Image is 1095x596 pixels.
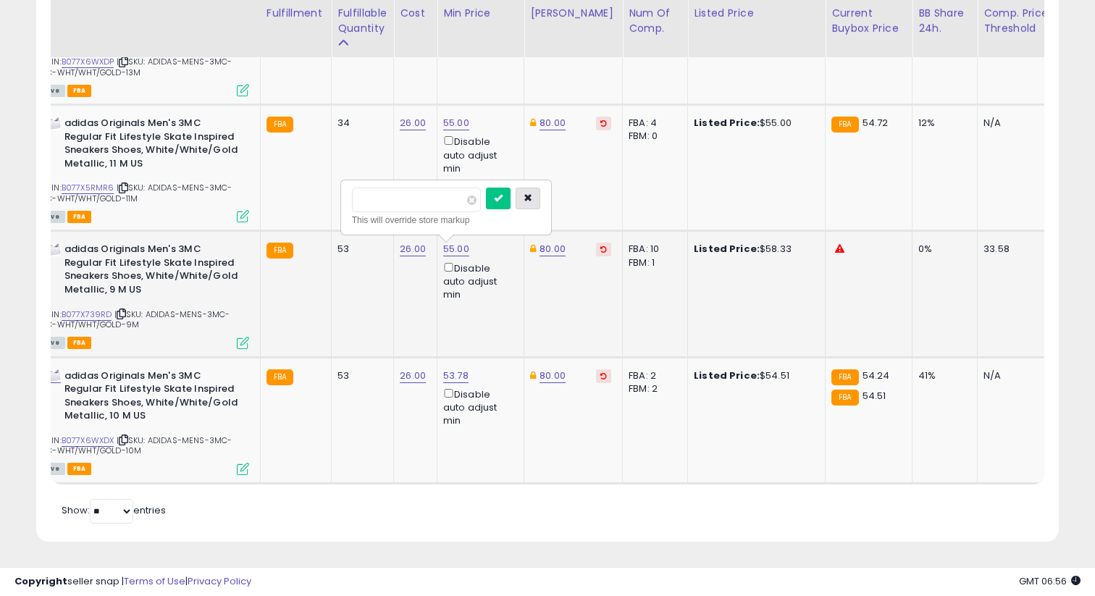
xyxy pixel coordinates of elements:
span: 54.51 [863,389,886,403]
div: $58.33 [694,243,814,256]
div: Min Price [443,6,518,21]
a: Terms of Use [124,574,185,588]
div: $54.51 [694,369,814,382]
div: Disable auto adjust min [443,386,513,428]
div: 12% [918,117,966,130]
a: 80.00 [540,116,566,130]
span: Show: entries [62,503,166,517]
b: Listed Price: [694,116,760,130]
div: Num of Comp. [629,6,681,36]
div: FBM: 1 [629,256,676,269]
div: $55.00 [694,117,814,130]
div: FBA: 4 [629,117,676,130]
div: Current Buybox Price [831,6,906,36]
div: Disable auto adjust min [443,260,513,302]
b: Listed Price: [694,369,760,382]
div: N/A [983,369,1053,382]
a: 26.00 [400,369,426,383]
span: FBA [67,85,92,97]
span: 2025-09-18 06:56 GMT [1019,574,1081,588]
small: FBA [267,117,293,133]
small: FBA [267,369,293,385]
strong: Copyright [14,574,67,588]
div: Fulfillable Quantity [337,6,387,36]
small: FBA [831,369,858,385]
a: 53.78 [443,369,469,383]
a: 80.00 [540,242,566,256]
span: FBA [67,337,92,349]
div: This will override store markup [352,213,540,227]
a: 55.00 [443,242,469,256]
div: 34 [337,117,382,130]
div: 53 [337,369,382,382]
div: Disable auto adjust min [443,133,513,175]
b: adidas Originals Men's 3MC Regular Fit Lifestyle Skate Inspired Sneakers Shoes, White/White/Gold ... [64,369,240,427]
div: FBM: 0 [629,130,676,143]
span: 54.24 [863,369,890,382]
span: | SKU: ADIDAS-MENS-3MC-VULC-WHT/WHT/GOLD-13M [32,56,232,77]
div: Fulfillment [267,6,325,21]
b: adidas Originals Men's 3MC Regular Fit Lifestyle Skate Inspired Sneakers Shoes, White/White/Gold ... [64,243,240,300]
div: FBA: 10 [629,243,676,256]
span: All listings currently available for purchase on Amazon [32,85,65,97]
b: adidas Originals Men's 3MC Regular Fit Lifestyle Skate Inspired Sneakers Shoes, White/White/Gold ... [64,117,240,174]
div: Comp. Price Threshold [983,6,1058,36]
span: All listings currently available for purchase on Amazon [32,211,65,223]
a: B077X739RD [62,309,112,321]
span: | SKU: ADIDAS-MENS-3MC-VULC-WHT/WHT/GOLD-11M [32,182,232,203]
div: 33.58 [983,243,1053,256]
a: B077X6WXDP [62,56,114,68]
small: FBA [267,243,293,259]
a: B077X6WXDX [62,435,114,447]
span: FBA [67,463,92,475]
small: FBA [831,390,858,406]
a: Privacy Policy [188,574,251,588]
div: Title [28,6,254,21]
small: FBA [831,117,858,133]
span: FBA [67,211,92,223]
b: Listed Price: [694,242,760,256]
div: Listed Price [694,6,819,21]
a: B077X5RMR6 [62,182,114,194]
div: [PERSON_NAME] [530,6,616,21]
div: 0% [918,243,966,256]
div: BB Share 24h. [918,6,971,36]
a: 26.00 [400,242,426,256]
div: N/A [983,117,1053,130]
span: | SKU: ADIDAS-MENS-3MC-VULC-WHT/WHT/GOLD-10M [32,435,232,456]
span: 54.72 [863,116,889,130]
a: 80.00 [540,369,566,383]
div: FBA: 2 [629,369,676,382]
span: | SKU: ADIDAS-MENS-3MC-VULC-WHT/WHT/GOLD-9M [32,309,230,330]
div: FBM: 2 [629,382,676,395]
span: All listings currently available for purchase on Amazon [32,463,65,475]
a: 26.00 [400,116,426,130]
span: All listings currently available for purchase on Amazon [32,337,65,349]
div: 53 [337,243,382,256]
div: 41% [918,369,966,382]
div: seller snap | | [14,575,251,589]
a: 55.00 [443,116,469,130]
div: Cost [400,6,431,21]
